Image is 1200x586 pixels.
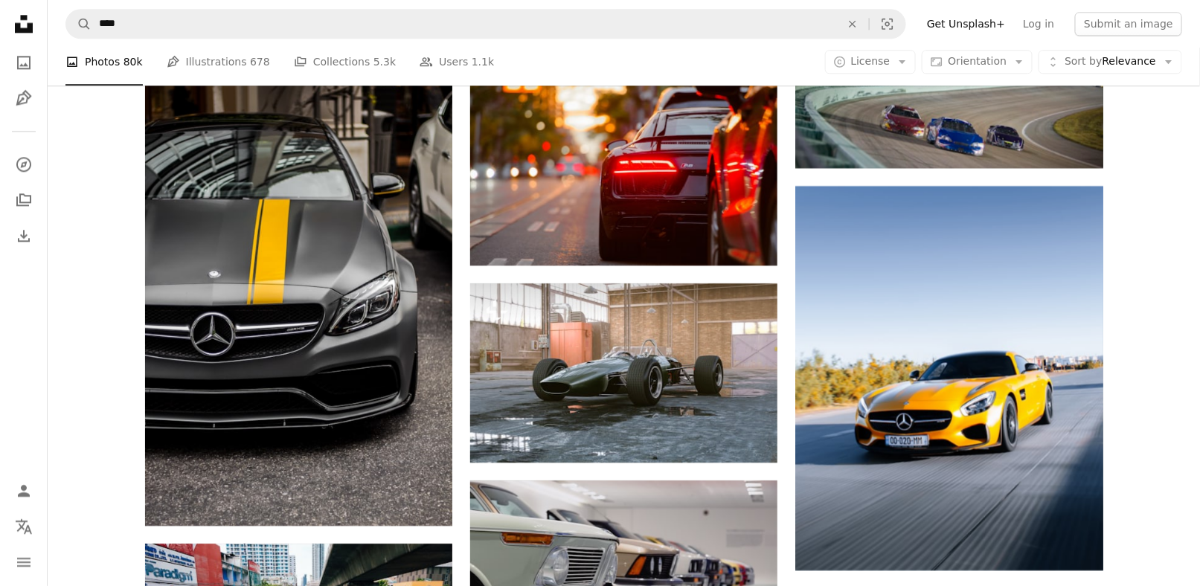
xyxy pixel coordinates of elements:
span: Sort by [1065,56,1102,68]
a: Photos [9,48,39,77]
span: Relevance [1065,55,1156,70]
span: 1.1k [472,54,494,71]
button: Visual search [870,10,905,38]
button: Orientation [922,51,1033,74]
button: Menu [9,547,39,577]
a: Log in / Sign up [9,476,39,506]
a: Collections 5.3k [294,39,396,86]
a: yellow porsche 911 on road during daytime [795,371,1103,384]
button: Language [9,512,39,541]
a: black Audi R8 parked beside road [470,155,777,169]
a: black Mercedes-Benz car [145,289,452,302]
a: Get Unsplash+ [918,12,1014,36]
a: Home — Unsplash [9,9,39,42]
button: Search Unsplash [66,10,92,38]
a: Collections [9,185,39,215]
span: License [851,56,891,68]
a: Users 1.1k [420,39,494,86]
button: Clear [836,10,869,38]
img: yellow porsche 911 on road during daytime [795,186,1103,570]
a: Log in [1014,12,1063,36]
a: Download History [9,221,39,251]
img: 3d render of beautiful vintage race car [470,283,777,463]
button: License [825,51,917,74]
span: Orientation [948,56,1007,68]
img: black Audi R8 parked beside road [470,60,777,265]
a: Explore [9,149,39,179]
span: 678 [250,54,270,71]
span: 5.3k [373,54,396,71]
button: Submit an image [1075,12,1182,36]
a: Illustrations 678 [167,39,270,86]
a: 3d render of beautiful vintage race car [470,366,777,379]
img: black Mercedes-Benz car [145,65,452,526]
button: Sort byRelevance [1039,51,1182,74]
a: Illustrations [9,83,39,113]
form: Find visuals sitewide [65,9,906,39]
